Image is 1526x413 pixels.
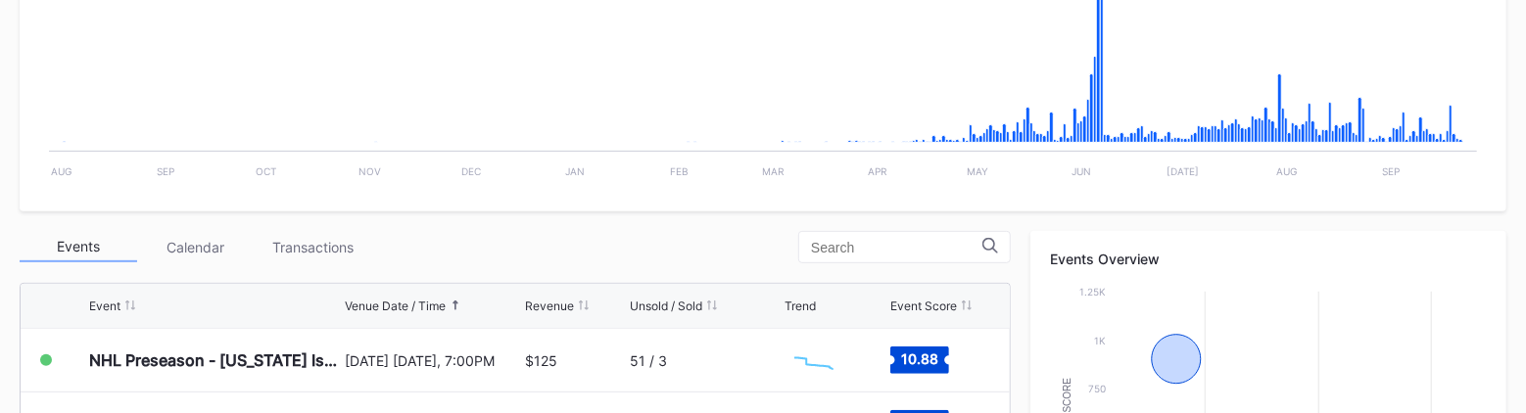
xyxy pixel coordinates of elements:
[1079,286,1106,298] text: 1.25k
[785,298,816,313] div: Trend
[1276,165,1297,177] text: Aug
[255,232,372,262] div: Transactions
[811,240,982,255] input: Search
[1094,335,1106,346] text: 1k
[785,336,843,385] svg: Chart title
[967,165,988,177] text: May
[89,350,340,370] div: NHL Preseason - [US_STATE] Islanders at [US_STATE] Devils
[1088,383,1106,394] text: 750
[20,232,137,262] div: Events
[137,232,255,262] div: Calendar
[51,165,72,177] text: Aug
[525,298,574,313] div: Revenue
[630,298,702,313] div: Unsold / Sold
[868,165,887,177] text: Apr
[345,352,520,369] div: [DATE] [DATE], 7:00PM
[890,298,957,313] div: Event Score
[256,165,276,177] text: Oct
[1382,165,1400,177] text: Sep
[157,165,174,177] text: Sep
[630,352,667,369] div: 51 / 3
[89,298,120,313] div: Event
[901,350,938,367] text: 10.88
[525,352,557,369] div: $125
[1050,251,1487,267] div: Events Overview
[762,165,785,177] text: Mar
[670,165,689,177] text: Feb
[358,165,381,177] text: Nov
[345,298,446,313] div: Venue Date / Time
[565,165,585,177] text: Jan
[461,165,481,177] text: Dec
[1167,165,1199,177] text: [DATE]
[1073,165,1092,177] text: Jun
